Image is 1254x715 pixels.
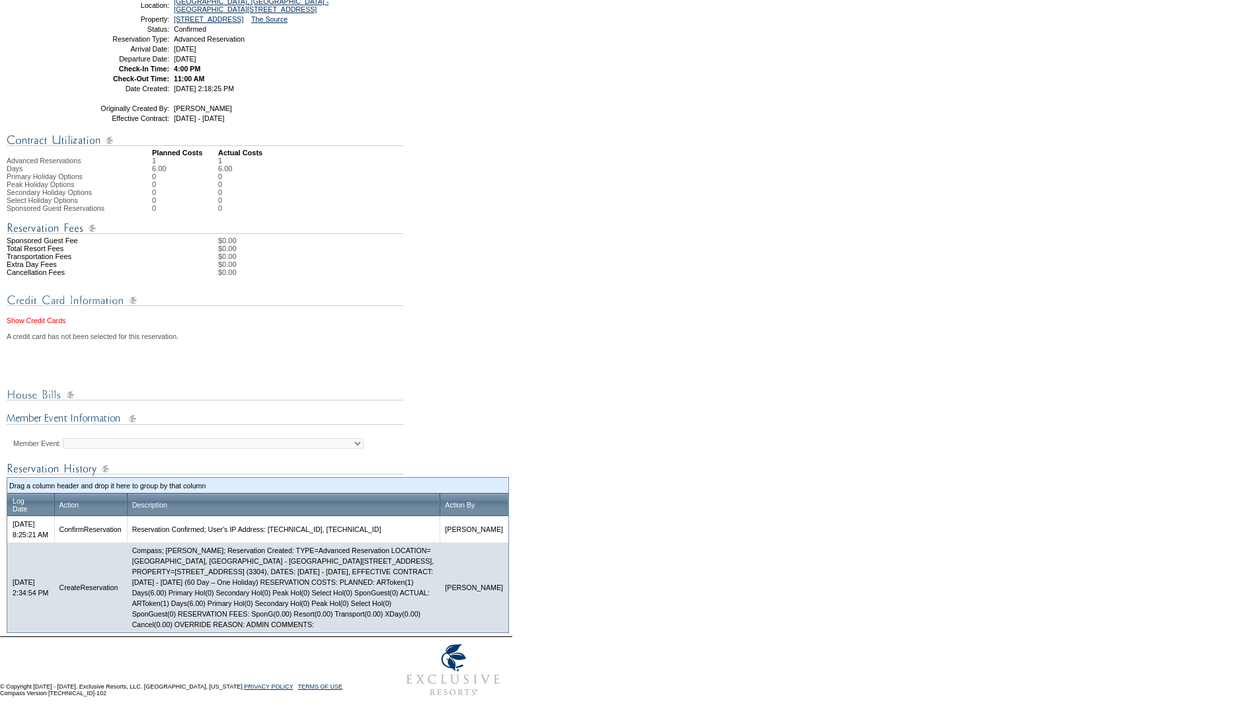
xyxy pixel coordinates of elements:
[218,149,509,157] td: Actual Costs
[218,245,509,252] td: $0.00
[54,494,127,516] th: Drag to group or reorder
[75,114,169,122] td: Effective Contract:
[7,317,65,324] a: Show Credit Cards
[7,332,509,340] div: A credit card has not been selected for this reservation.
[75,85,169,93] td: Date Created:
[218,204,232,212] td: 0
[7,157,81,165] span: Advanced Reservations
[440,516,508,543] td: [PERSON_NAME]
[218,252,509,260] td: $0.00
[113,75,169,83] strong: Check-Out Time:
[7,220,403,237] img: Reservation Fees
[174,45,196,53] span: [DATE]
[7,292,403,309] img: Credit Card Information
[127,516,440,543] td: Reservation Confirmed; User's IP Address: [TECHNICAL_ID], [TECHNICAL_ID]
[152,149,218,157] td: Planned Costs
[7,245,152,252] td: Total Resort Fees
[75,25,169,33] td: Status:
[218,188,232,196] td: 0
[7,172,83,180] span: Primary Holiday Options
[445,501,475,509] a: Action By
[152,188,218,196] td: 0
[7,237,152,245] td: Sponsored Guest Fee
[7,165,22,172] span: Days
[174,15,243,23] a: [STREET_ADDRESS]
[7,132,403,149] img: Contract Utilization
[174,75,204,83] span: 11:00 AM
[7,204,104,212] span: Sponsored Guest Reservations
[7,196,78,204] span: Select Holiday Options
[75,104,169,112] td: Originally Created By:
[54,516,127,543] td: ConfirmReservation
[440,543,508,632] td: [PERSON_NAME]
[119,65,169,73] strong: Check-In Time:
[218,260,509,268] td: $0.00
[59,501,79,509] a: Action
[174,65,200,73] span: 4:00 PM
[174,104,232,112] span: [PERSON_NAME]
[7,260,152,268] td: Extra Day Fees
[7,188,92,196] span: Secondary Holiday Options
[174,85,234,93] span: [DATE] 2:18:25 PM
[218,237,509,245] td: $0.00
[75,55,169,63] td: Departure Date:
[218,172,232,180] td: 0
[13,497,28,513] a: LogDate
[152,180,218,188] td: 0
[7,461,403,477] img: Reservation Log
[7,252,152,260] td: Transportation Fees
[9,480,506,491] td: Drag a column header and drop it here to group by that column
[174,55,196,63] span: [DATE]
[218,157,232,165] td: 1
[218,180,232,188] td: 0
[218,268,509,276] td: $0.00
[152,172,218,180] td: 0
[174,25,206,33] span: Confirmed
[152,196,218,204] td: 0
[127,543,440,632] td: Compass; [PERSON_NAME]; Reservation Created: TYPE=Advanced Reservation LOCATION=[GEOGRAPHIC_DATA]...
[7,516,54,543] td: [DATE] 8:25:21 AM
[75,15,169,23] td: Property:
[54,543,127,632] td: CreateReservation
[7,411,403,428] img: Member Event
[7,543,54,632] td: [DATE] 2:34:54 PM
[13,439,61,447] label: Member Event:
[7,268,152,276] td: Cancellation Fees
[218,165,232,172] td: 6.00
[152,157,218,165] td: 1
[132,501,167,509] a: Description
[174,35,245,43] span: Advanced Reservation
[152,204,218,212] td: 0
[75,45,169,53] td: Arrival Date:
[152,165,218,172] td: 6.00
[174,114,225,122] span: [DATE] - [DATE]
[75,35,169,43] td: Reservation Type:
[7,180,74,188] span: Peak Holiday Options
[394,637,512,703] img: Exclusive Resorts
[251,15,288,23] a: The Source
[218,196,232,204] td: 0
[298,683,343,690] a: TERMS OF USE
[244,683,293,690] a: PRIVACY POLICY
[7,387,403,403] img: House Bills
